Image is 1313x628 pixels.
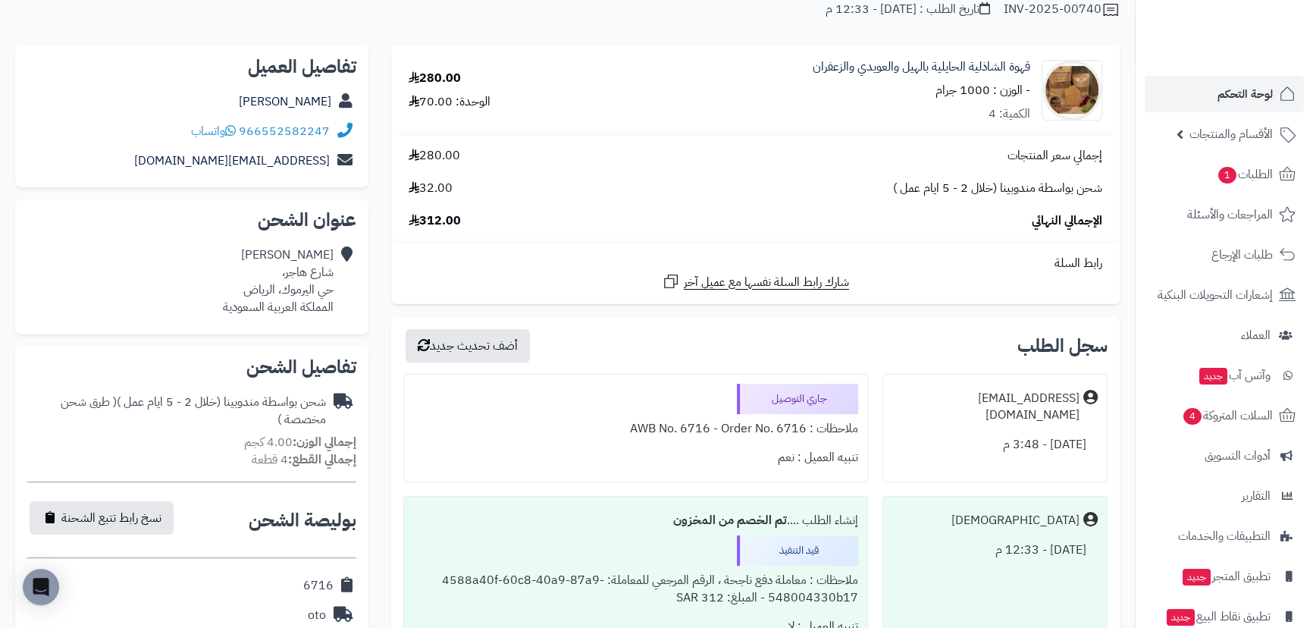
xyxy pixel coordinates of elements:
[1145,558,1304,595] a: تطبيق المتجرجديد
[1199,368,1227,385] span: جديد
[1017,337,1108,355] h3: سجل الطلب
[1007,147,1102,165] span: إجمالي سعر المنتجات
[1145,357,1304,394] a: وآتس آبجديد
[223,246,334,316] div: [PERSON_NAME] شارع هاجر، حي اليرموك، الرياض المملكة العربية السعودية
[1217,83,1273,105] span: لوحة التحكم
[413,414,858,444] div: ملاحظات : AWB No. 6716 - Order No. 6716
[1183,569,1211,586] span: جديد
[1145,277,1304,313] a: إشعارات التحويلات البنكية
[1145,196,1304,233] a: المراجعات والأسئلة
[252,451,356,469] small: 4 قطعة
[409,180,453,197] span: 32.00
[951,512,1080,529] div: [DEMOGRAPHIC_DATA]
[1217,166,1236,184] span: 1
[1145,397,1304,434] a: السلات المتروكة4
[1004,1,1120,19] div: INV-2025-00740
[30,501,174,535] button: نسخ رابط تتبع الشحنة
[1178,526,1271,547] span: التطبيقات والخدمات
[1205,445,1271,466] span: أدوات التسويق
[1145,438,1304,474] a: أدوات التسويق
[239,122,330,140] a: 966552582247
[61,509,161,527] span: نسخ رابط تتبع الشحنة
[1145,237,1304,273] a: طلبات الإرجاع
[1198,365,1271,386] span: وآتس آب
[1210,29,1299,61] img: logo-2.png
[413,506,858,535] div: إنشاء الطلب ....
[989,105,1030,123] div: الكمية: 4
[1165,606,1271,627] span: تطبيق نقاط البيع
[308,607,326,624] div: oto
[662,272,849,291] a: شارك رابط السلة نفسها مع عميل آخر
[249,511,356,529] h2: بوليصة الشحن
[1032,212,1102,230] span: الإجمالي النهائي
[413,566,858,613] div: ملاحظات : معاملة دفع ناجحة ، الرقم المرجعي للمعاملة: 4588a40f-60c8-40a9-87a9-548004330b17 - المبل...
[239,93,331,111] a: [PERSON_NAME]
[1145,518,1304,554] a: التطبيقات والخدمات
[1145,76,1304,112] a: لوحة التحكم
[1042,60,1101,121] img: 1704009880-WhatsApp%20Image%202023-12-31%20at%209.42.12%20AM%20(1)-90x90.jpeg
[1145,478,1304,514] a: التقارير
[409,93,490,111] div: الوحدة: 70.00
[892,535,1098,565] div: [DATE] - 12:33 م
[134,152,330,170] a: [EMAIL_ADDRESS][DOMAIN_NAME]
[935,81,1030,99] small: - الوزن : 1000 جرام
[27,358,356,376] h2: تفاصيل الشحن
[406,329,530,363] button: أضف تحديث جديد
[893,180,1102,197] span: شحن بواسطة مندوبينا (خلال 2 - 5 ايام عمل )
[1145,317,1304,353] a: العملاء
[1158,284,1273,306] span: إشعارات التحويلات البنكية
[413,443,858,473] div: تنبيه العميل : نعم
[1181,566,1271,587] span: تطبيق المتجر
[27,394,326,429] div: شحن بواسطة مندوبينا (خلال 2 - 5 ايام عمل )
[1183,407,1202,425] span: 4
[244,433,356,451] small: 4.00 كجم
[1241,325,1271,346] span: العملاء
[1187,204,1273,225] span: المراجعات والأسئلة
[397,255,1114,272] div: رابط السلة
[813,58,1030,76] a: قهوة الشاذلية الحايلية بالهيل والعويدي والزعفران
[1167,609,1195,626] span: جديد
[1182,405,1273,426] span: السلات المتروكة
[737,384,858,414] div: جاري التوصيل
[409,70,461,87] div: 280.00
[673,511,787,529] b: تم الخصم من المخزون
[1145,156,1304,193] a: الطلبات1
[684,274,849,291] span: شارك رابط السلة نفسها مع عميل آخر
[288,451,356,469] strong: إجمالي القطع:
[1217,164,1273,185] span: الطلبات
[1211,244,1273,265] span: طلبات الإرجاع
[61,393,326,429] span: ( طرق شحن مخصصة )
[409,147,460,165] span: 280.00
[1189,124,1273,145] span: الأقسام والمنتجات
[23,569,59,605] div: Open Intercom Messenger
[27,58,356,76] h2: تفاصيل العميل
[303,577,334,595] div: 6716
[1242,485,1271,507] span: التقارير
[191,122,236,140] a: واتساب
[409,212,461,230] span: 312.00
[737,535,858,566] div: قيد التنفيذ
[27,211,356,229] h2: عنوان الشحن
[892,430,1098,460] div: [DATE] - 3:48 م
[892,390,1080,425] div: [EMAIL_ADDRESS][DOMAIN_NAME]
[293,433,356,451] strong: إجمالي الوزن:
[826,1,990,18] div: تاريخ الطلب : [DATE] - 12:33 م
